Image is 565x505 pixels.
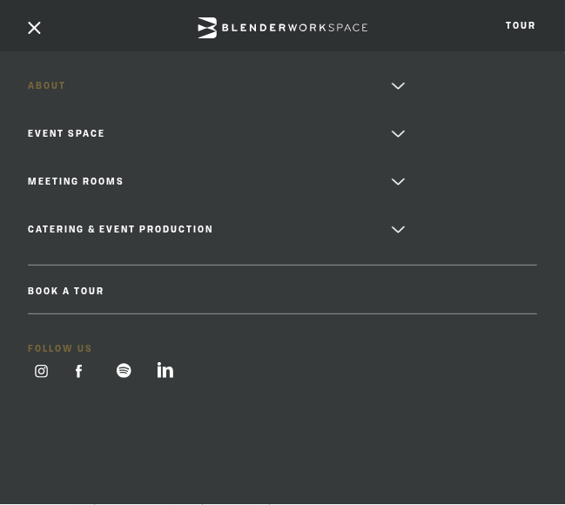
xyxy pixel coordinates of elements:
[28,121,536,147] a: Event Space
[507,22,537,30] a: Tour
[28,169,536,195] a: Meeting Rooms
[28,217,536,243] a: Catering & Event Production
[28,73,536,99] a: About
[28,336,536,362] span: FOLLOW US
[28,270,536,313] span: Book a tour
